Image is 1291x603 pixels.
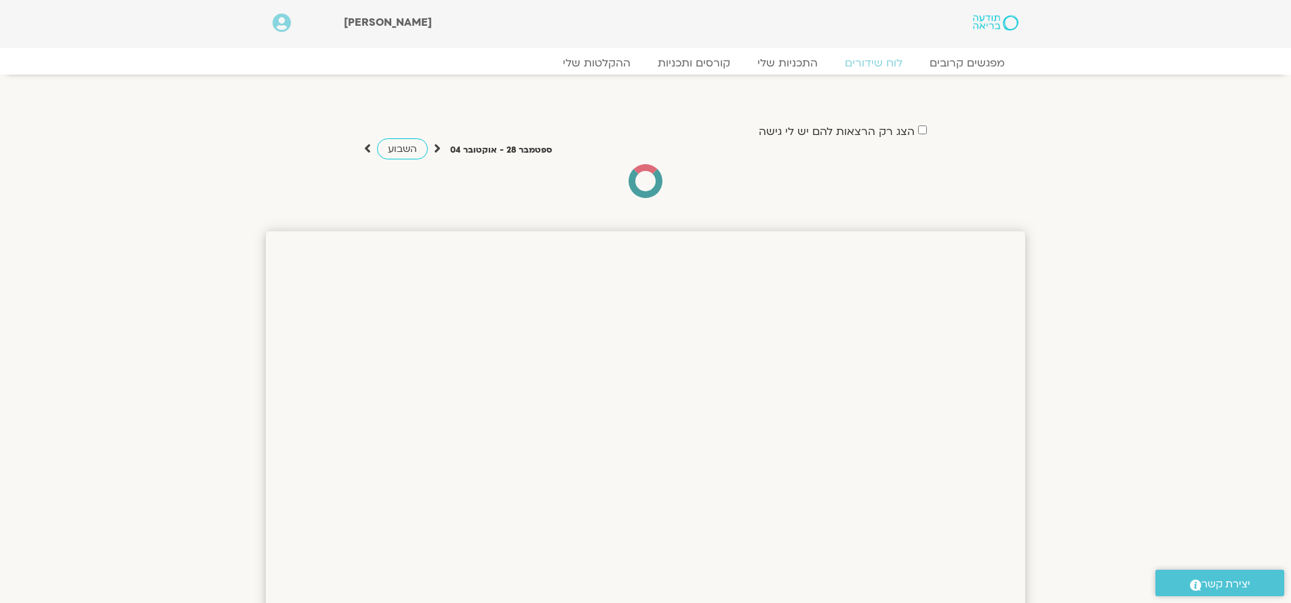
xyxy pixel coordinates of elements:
[644,56,744,70] a: קורסים ותכניות
[744,56,831,70] a: התכניות שלי
[1155,570,1284,596] a: יצירת קשר
[759,125,915,138] label: הצג רק הרצאות להם יש לי גישה
[1201,575,1250,594] span: יצירת קשר
[273,56,1018,70] nav: Menu
[377,138,428,159] a: השבוע
[916,56,1018,70] a: מפגשים קרובים
[549,56,644,70] a: ההקלטות שלי
[388,142,417,155] span: השבוע
[450,143,552,157] p: ספטמבר 28 - אוקטובר 04
[344,15,432,30] span: [PERSON_NAME]
[831,56,916,70] a: לוח שידורים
